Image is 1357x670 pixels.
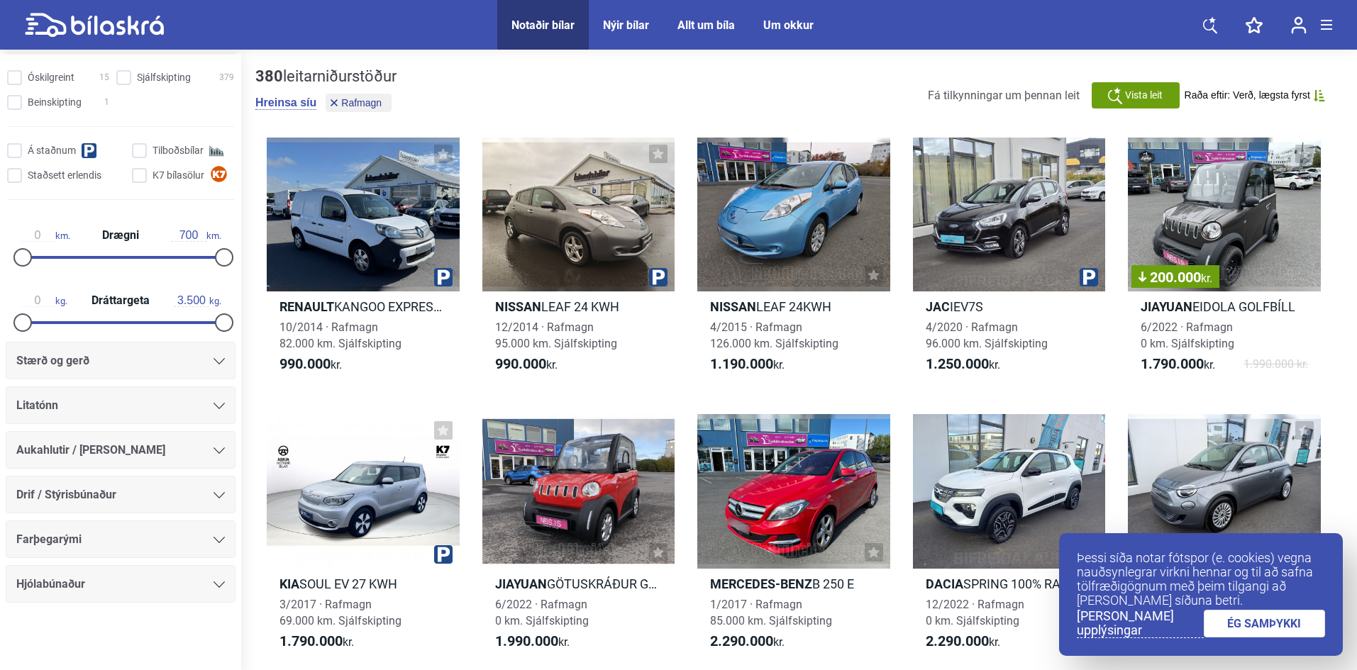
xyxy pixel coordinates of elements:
[16,440,165,460] span: Aukahlutir / [PERSON_NAME]
[1201,272,1212,285] span: kr.
[482,298,675,315] h2: LEAF 24 KWH
[649,268,668,286] img: parking.png
[710,598,832,627] span: 1/2017 · Rafmagn 85.000 km. Sjálfskipting
[267,414,460,662] a: KiaSOUL EV 27 KWH3/2017 · Rafmagn69.000 km. Sjálfskipting1.790.000kr.
[137,70,191,85] span: Sjálfskipting
[677,18,735,32] a: Allt um bíla
[153,168,204,183] span: K7 bílasölur
[926,356,1000,373] span: kr.
[1141,355,1204,372] b: 1.790.000
[28,143,76,158] span: Á staðnum
[16,530,82,549] span: Farþegarými
[495,632,558,649] b: 1.990.000
[1204,610,1326,637] a: ÉG SAMÞYKKI
[279,576,299,591] b: Kia
[88,295,153,306] span: Dráttargeta
[926,633,1000,650] span: kr.
[279,598,401,627] span: 3/2017 · Rafmagn 69.000 km. Sjálfskipting
[255,67,283,85] b: 380
[710,356,785,373] span: kr.
[710,320,838,350] span: 4/2015 · Rafmagn 126.000 km. Sjálfskipting
[495,355,546,372] b: 990.000
[279,356,342,373] span: kr.
[482,138,675,386] a: NissanLEAF 24 KWH12/2014 · Rafmagn95.000 km. Sjálfskipting990.000kr.
[28,70,74,85] span: Óskilgreint
[926,598,1024,627] span: 12/2022 · Rafmagn 0 km. Sjálfskipting
[511,18,575,32] a: Notaðir bílar
[1141,356,1215,373] span: kr.
[1077,551,1325,608] p: Þessi síða notar fótspor (e. cookies) vegna nauðsynlegrar virkni hennar og til að safna tölfræðig...
[1291,16,1307,34] img: user-login.svg
[28,168,101,183] span: Staðsett erlendis
[267,576,460,592] h2: SOUL EV 27 KWH
[434,268,453,286] img: parking.png
[16,485,116,505] span: Drif / Stýrisbúnaður
[482,576,675,592] h2: GÖTUSKRÁÐUR GOLFBÍLL EIDOLA LZ EV
[913,576,1106,592] h2: SPRING 100% RAFMAGN 230 KM DRÆGNI
[926,320,1048,350] span: 4/2020 · Rafmagn 96.000 km. Sjálfskipting
[763,18,814,32] a: Um okkur
[279,320,401,350] span: 10/2014 · Rafmagn 82.000 km. Sjálfskipting
[495,356,558,373] span: kr.
[697,414,890,662] a: Mercedes-BenzB 250 E1/2017 · Rafmagn85.000 km. Sjálfskipting2.290.000kr.
[16,396,58,415] span: Litatónn
[255,96,316,110] button: Hreinsa síu
[99,230,143,241] span: Drægni
[153,143,204,158] span: Tilboðsbílar
[341,98,382,108] span: Rafmagn
[219,70,234,85] span: 379
[267,298,460,315] h2: KANGOO EXPRESS ZE
[1185,89,1325,101] button: Raða eftir: Verð, lægsta fyrst
[255,67,397,86] div: leitarniðurstöður
[104,95,109,110] span: 1
[1128,414,1321,662] a: 890.000kr.Fiat500 E 100% RAFMAGN11/2022 · Rafmagn0 km. Sjálfskipting2.490.000kr.3.380.000 kr.
[28,95,82,110] span: Beinskipting
[697,298,890,315] h2: LEAF 24KWH
[710,632,773,649] b: 2.290.000
[926,632,989,649] b: 2.290.000
[926,355,989,372] b: 1.250.000
[1139,270,1212,284] span: 200.000
[926,299,950,314] b: Jac
[482,414,675,662] a: JIAYUANGÖTUSKRÁÐUR GOLFBÍLL EIDOLA LZ EV6/2022 · Rafmagn0 km. Sjálfskipting1.990.000kr.
[434,545,453,564] img: parking.png
[495,299,541,314] b: Nissan
[16,351,89,371] span: Stærð og gerð
[1244,356,1308,373] span: 1.990.000 kr.
[495,633,570,650] span: kr.
[1128,138,1321,386] a: 200.000kr.JIAYUANEIDOLA GOLFBÍLL6/2022 · Rafmagn0 km. Sjálfskipting1.790.000kr.1.990.000 kr.
[1141,299,1192,314] b: JIAYUAN
[697,138,890,386] a: NissanLEAF 24KWH4/2015 · Rafmagn126.000 km. Sjálfskipting1.190.000kr.
[279,633,354,650] span: kr.
[913,298,1106,315] h2: IEV7S
[913,414,1106,662] a: DaciaSPRING 100% RAFMAGN 230 KM DRÆGNI12/2022 · Rafmagn0 km. Sjálfskipting2.290.000kr.
[1128,298,1321,315] h2: EIDOLA GOLFBÍLL
[928,89,1080,102] span: Fá tilkynningar um þennan leit
[1125,88,1163,103] span: Vista leit
[495,576,547,591] b: JIAYUAN
[20,229,70,242] span: km.
[267,138,460,386] a: RenaultKANGOO EXPRESS ZE10/2014 · Rafmagn82.000 km. Sjálfskipting990.000kr.
[16,574,85,594] span: Hjólabúnaður
[495,320,617,350] span: 12/2014 · Rafmagn 95.000 km. Sjálfskipting
[326,94,392,112] button: Rafmagn
[1185,89,1310,101] span: Raða eftir: Verð, lægsta fyrst
[913,138,1106,386] a: JacIEV7S4/2020 · Rafmagn96.000 km. Sjálfskipting1.250.000kr.
[603,18,649,32] a: Nýir bílar
[174,294,221,307] span: kg.
[710,355,773,372] b: 1.190.000
[495,598,589,627] span: 6/2022 · Rafmagn 0 km. Sjálfskipting
[926,576,963,591] b: Dacia
[279,632,343,649] b: 1.790.000
[1141,320,1234,350] span: 6/2022 · Rafmagn 0 km. Sjálfskipting
[1077,609,1204,638] a: [PERSON_NAME] upplýsingar
[279,355,331,372] b: 990.000
[279,299,334,314] b: Renault
[710,299,756,314] b: Nissan
[20,294,67,307] span: kg.
[710,576,812,591] b: Mercedes-Benz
